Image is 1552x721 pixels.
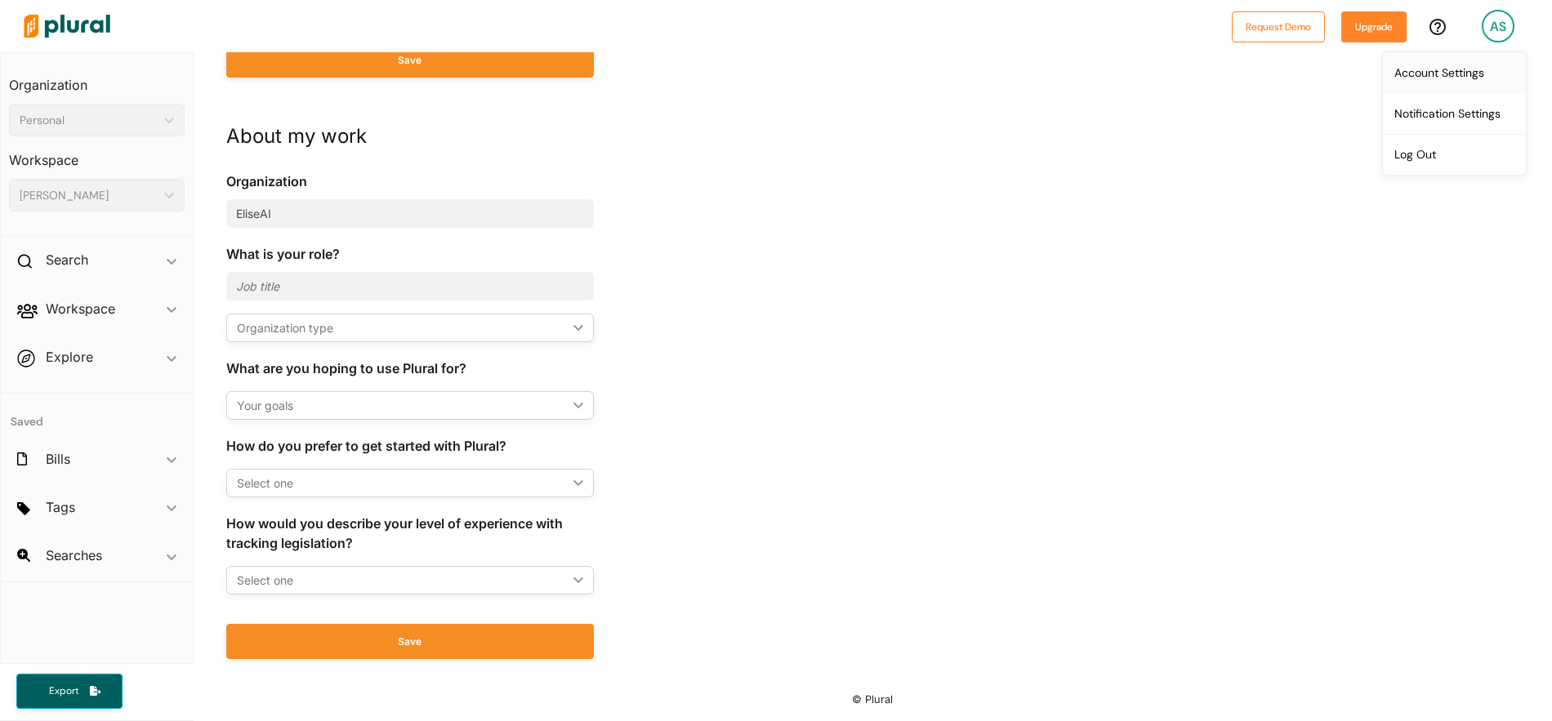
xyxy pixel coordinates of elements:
div: Select one [237,572,567,589]
a: Notification Settings [1383,93,1526,134]
div: Select one [237,474,567,492]
button: Export [16,674,123,709]
a: Upgrade [1341,18,1407,35]
input: Organization name [226,199,594,228]
div: About my work [226,122,716,151]
div: AS [1482,10,1514,42]
h3: Workspace [9,136,185,172]
a: Request Demo [1232,18,1325,35]
div: What is your role? [226,244,594,264]
h2: Search [46,251,88,269]
h2: Bills [46,450,70,468]
small: © Plural [852,693,893,705]
input: Job title [226,272,594,300]
span: Export [38,684,90,698]
div: Organization type [237,319,567,336]
button: Save [226,42,594,78]
div: Personal [20,112,158,129]
h2: Workspace [46,300,115,318]
a: Account Settings [1383,52,1526,93]
button: Request Demo [1232,11,1325,42]
div: What are you hoping to use Plural for? [226,358,594,378]
div: How do you prefer to get started with Plural? [226,436,594,456]
h4: Saved [1,394,193,434]
a: Log Out [1383,134,1526,175]
button: Upgrade [1341,11,1407,42]
button: Save [226,624,594,659]
div: Your goals [237,397,567,414]
div: [PERSON_NAME] [20,187,158,204]
h3: Organization [9,61,185,97]
div: Organization [226,171,594,191]
div: How would you describe your level of experience with tracking legislation? [226,514,594,553]
a: AS [1469,3,1527,49]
